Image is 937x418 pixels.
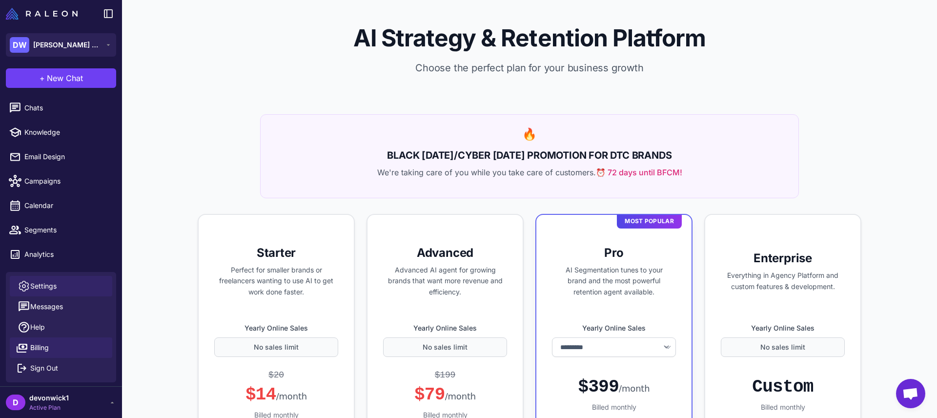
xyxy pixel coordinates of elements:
[254,342,299,353] span: No sales limit
[6,395,25,410] div: D
[619,383,650,394] span: /month
[4,146,118,167] a: Email Design
[6,33,116,57] button: DW[PERSON_NAME] Candle Co. Limited
[578,376,650,398] div: $399
[435,369,456,382] div: $199
[445,391,476,401] span: /month
[29,403,69,412] span: Active Plan
[721,251,845,266] h3: Enterprise
[552,245,676,261] h3: Pro
[30,322,45,333] span: Help
[214,323,338,334] label: Yearly Online Sales
[24,127,110,138] span: Knowledge
[4,171,118,191] a: Campaigns
[552,323,676,334] label: Yearly Online Sales
[423,342,468,353] span: No sales limit
[33,40,102,50] span: [PERSON_NAME] Candle Co. Limited
[10,296,112,317] button: Messages
[6,8,78,20] img: Raleon Logo
[596,167,682,178] span: ⏰ 72 days until BFCM!
[272,148,787,163] h2: BLACK [DATE]/CYBER [DATE] PROMOTION FOR DTC BRANDS
[896,379,925,408] div: Open chat
[30,363,58,374] span: Sign Out
[10,37,29,53] div: DW
[552,402,676,413] div: Billed monthly
[30,342,49,353] span: Billing
[24,151,110,162] span: Email Design
[24,225,110,235] span: Segments
[752,376,813,398] div: Custom
[245,384,307,406] div: $14
[138,23,921,53] h1: AI Strategy & Retention Platform
[10,358,112,378] button: Sign Out
[24,249,110,260] span: Analytics
[383,265,507,298] p: Advanced AI agent for growing brands that want more revenue and efficiency.
[617,214,682,229] div: Most Popular
[10,317,112,337] a: Help
[760,342,805,353] span: No sales limit
[721,402,845,413] div: Billed monthly
[4,269,118,289] a: Integrations
[24,200,110,211] span: Calendar
[721,270,845,293] p: Everything in Agency Platform and custom features & development.
[40,72,45,84] span: +
[4,122,118,143] a: Knowledge
[414,384,476,406] div: $79
[383,323,507,334] label: Yearly Online Sales
[4,220,118,240] a: Segments
[30,281,57,292] span: Settings
[552,265,676,298] p: AI Segmentation tunes to your brand and the most powerful retention agent available.
[30,301,63,312] span: Messages
[276,391,307,401] span: /month
[47,72,83,84] span: New Chat
[214,245,338,261] h3: Starter
[214,265,338,298] p: Perfect for smaller brands or freelancers wanting to use AI to get work done faster.
[24,103,110,113] span: Chats
[4,244,118,265] a: Analytics
[383,245,507,261] h3: Advanced
[4,98,118,118] a: Chats
[138,61,921,75] p: Choose the perfect plan for your business growth
[29,393,69,403] span: devonwick1
[268,369,284,382] div: $20
[721,323,845,334] label: Yearly Online Sales
[4,195,118,216] a: Calendar
[6,8,81,20] a: Raleon Logo
[272,167,787,178] p: We're taking care of you while you take care of customers.
[24,176,110,187] span: Campaigns
[522,127,537,141] span: 🔥
[6,68,116,88] button: +New Chat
